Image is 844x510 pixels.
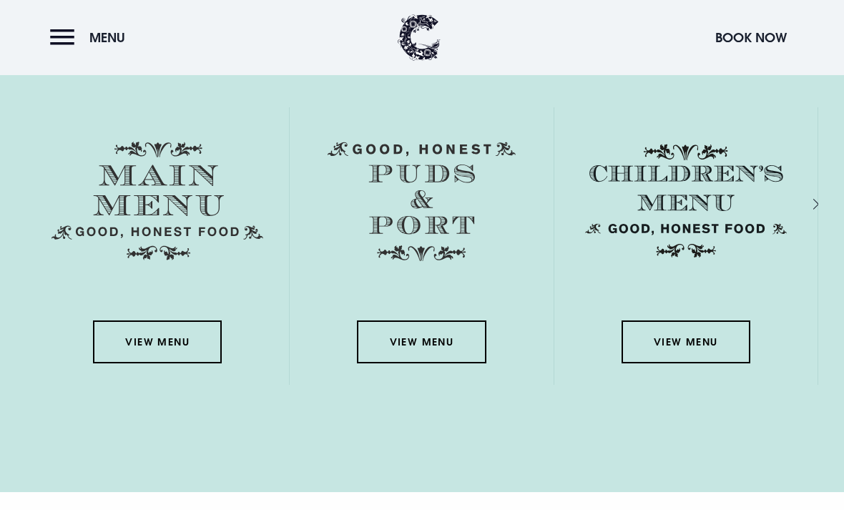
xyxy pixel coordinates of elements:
div: Next slide [794,194,808,215]
span: Menu [89,29,125,46]
img: Clandeboye Lodge [398,14,441,61]
button: Menu [50,22,132,53]
img: Childrens Menu 1 [580,142,792,260]
a: View Menu [93,320,222,363]
img: Menu puds and port [328,142,516,262]
a: View Menu [357,320,486,363]
img: Menu main menu [51,142,263,260]
a: View Menu [622,320,750,363]
button: Book Now [708,22,794,53]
